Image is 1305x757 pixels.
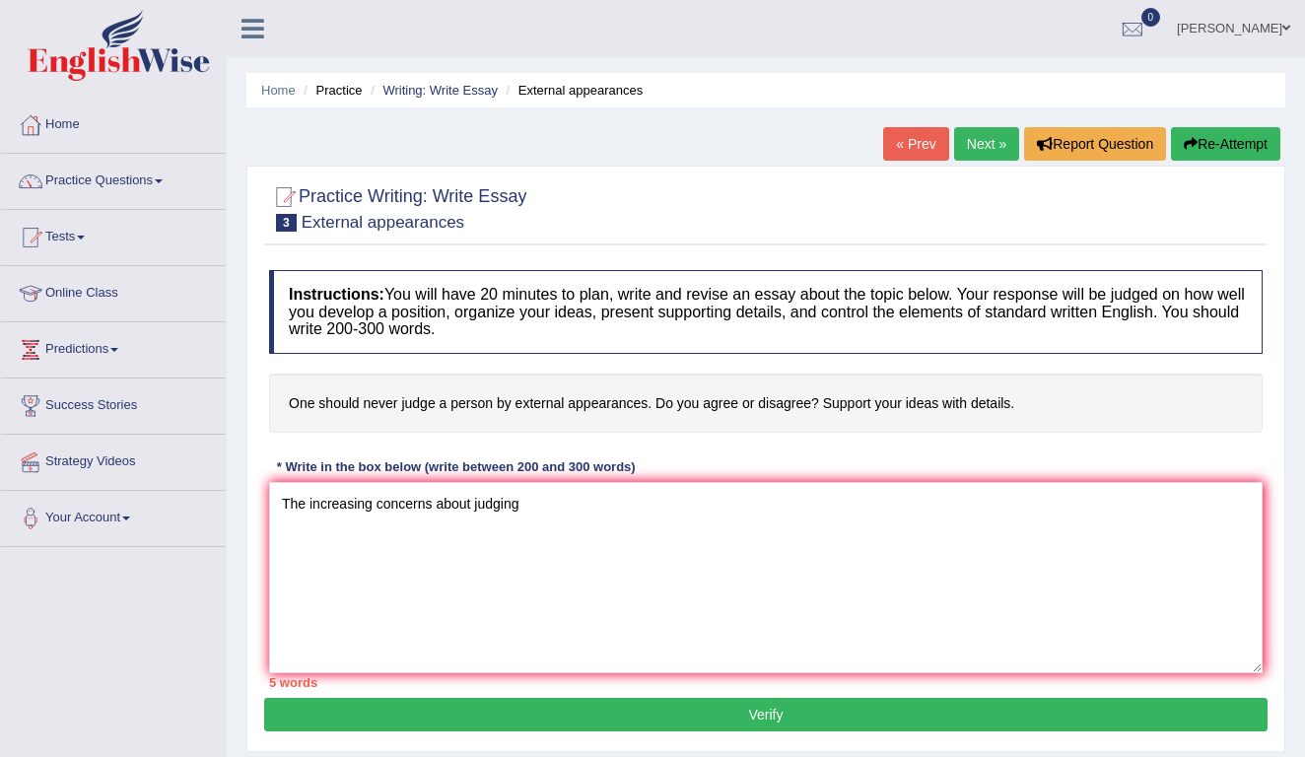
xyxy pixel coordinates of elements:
a: Writing: Write Essay [382,83,498,98]
li: External appearances [502,81,644,100]
a: Home [261,83,296,98]
a: Predictions [1,322,226,372]
h4: You will have 20 minutes to plan, write and revise an essay about the topic below. Your response ... [269,270,1263,354]
a: Next » [954,127,1019,161]
a: Home [1,98,226,147]
span: 3 [276,214,297,232]
button: Report Question [1024,127,1166,161]
button: Re-Attempt [1171,127,1280,161]
a: Your Account [1,491,226,540]
h4: One should never judge a person by external appearances. Do you agree or disagree? Support your i... [269,374,1263,434]
b: Instructions: [289,286,384,303]
h2: Practice Writing: Write Essay [269,182,526,232]
a: Practice Questions [1,154,226,203]
a: Online Class [1,266,226,315]
div: 5 words [269,673,1263,692]
a: « Prev [883,127,948,161]
a: Success Stories [1,378,226,428]
div: * Write in the box below (write between 200 and 300 words) [269,457,643,476]
a: Tests [1,210,226,259]
a: Strategy Videos [1,435,226,484]
li: Practice [299,81,362,100]
span: 0 [1141,8,1161,27]
small: External appearances [302,213,464,232]
button: Verify [264,698,1268,731]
